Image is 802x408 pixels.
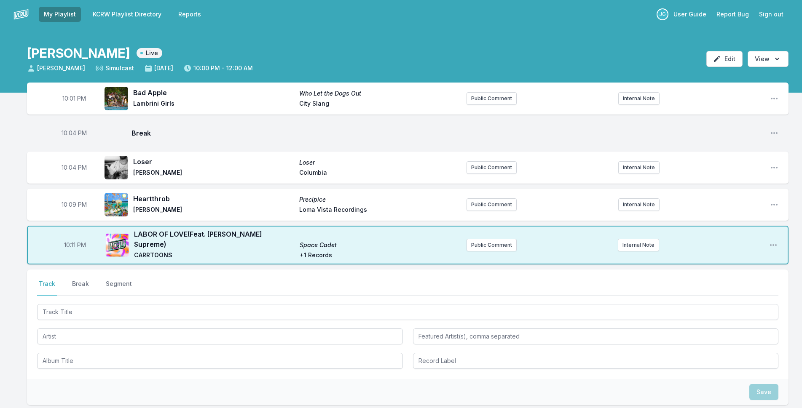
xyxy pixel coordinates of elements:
[300,241,460,249] span: Space Cadet
[95,64,134,72] span: Simulcast
[105,87,128,110] img: Who Let the Dogs Out
[618,92,660,105] button: Internal Note
[183,64,253,72] span: 10:00 PM - 12:00 AM
[62,163,87,172] span: Timestamp
[749,384,778,400] button: Save
[754,7,789,22] button: Sign out
[748,51,789,67] button: Open options
[131,128,763,138] span: Break
[62,94,86,103] span: Timestamp
[711,7,754,22] a: Report Bug
[467,161,517,174] button: Public Comment
[27,64,85,72] span: [PERSON_NAME]
[88,7,166,22] a: KCRW Playlist Directory
[618,198,660,211] button: Internal Note
[37,280,57,296] button: Track
[299,89,460,98] span: Who Let the Dogs Out
[706,51,743,67] button: Edit
[137,48,162,58] span: Live
[618,239,659,251] button: Internal Note
[144,64,173,72] span: [DATE]
[37,304,778,320] input: Track Title
[467,239,517,251] button: Public Comment
[27,45,130,61] h1: [PERSON_NAME]
[133,99,294,109] span: Lambrini Girls
[105,156,128,179] img: Loser
[300,251,460,261] span: +1 Records
[13,7,29,22] img: logo-white-87cec1fa9cbef997252546196dc51331.png
[618,161,660,174] button: Internal Note
[299,158,460,167] span: Loser
[299,195,460,204] span: Precipice
[133,168,294,179] span: [PERSON_NAME]
[39,7,81,22] a: My Playlist
[467,92,517,105] button: Public Comment
[105,233,129,257] img: Space Cadet
[104,280,134,296] button: Segment
[105,193,128,216] img: Precipice
[37,353,403,369] input: Album Title
[299,168,460,179] span: Columbia
[133,205,294,216] span: [PERSON_NAME]
[770,163,778,172] button: Open playlist item options
[173,7,206,22] a: Reports
[668,7,711,22] a: User Guide
[134,251,295,261] span: CARRTOONS
[64,241,86,249] span: Timestamp
[70,280,91,296] button: Break
[133,194,294,204] span: Heartthrob
[770,129,778,137] button: Open playlist item options
[37,328,403,344] input: Artist
[467,198,517,211] button: Public Comment
[62,129,87,137] span: Timestamp
[133,88,294,98] span: Bad Apple
[413,353,779,369] input: Record Label
[413,328,779,344] input: Featured Artist(s), comma separated
[657,8,668,20] p: Jose Galvan
[299,205,460,216] span: Loma Vista Recordings
[299,99,460,109] span: City Slang
[134,229,295,249] span: LABOR OF LOVE (Feat. [PERSON_NAME] Supreme)
[770,200,778,209] button: Open playlist item options
[770,94,778,103] button: Open playlist item options
[769,241,778,249] button: Open playlist item options
[133,157,294,167] span: Loser
[62,200,87,209] span: Timestamp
